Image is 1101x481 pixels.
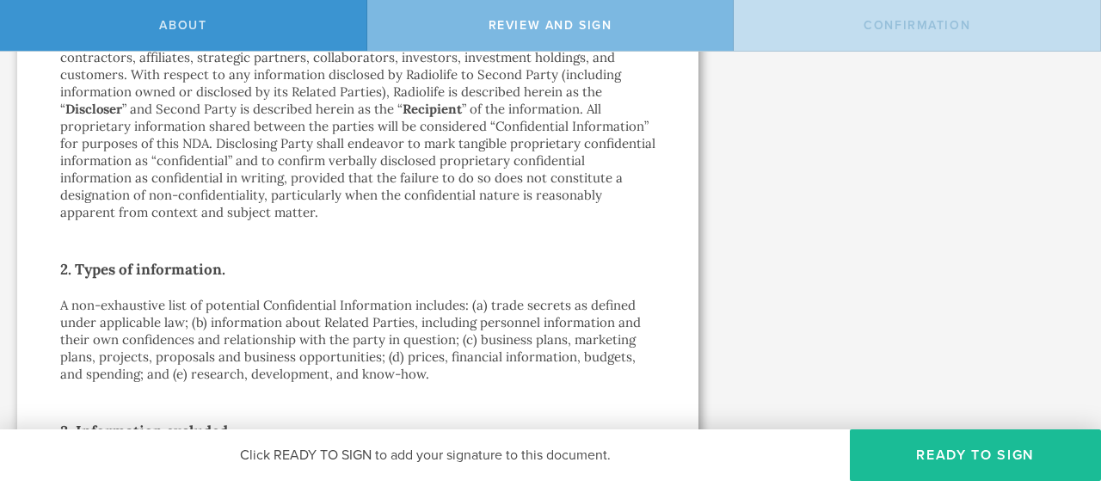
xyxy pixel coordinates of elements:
[60,297,655,383] p: A non-exhaustive list of potential Confidential Information includes: (a) trade secrets as define...
[489,18,612,33] span: Review and sign
[403,101,462,117] strong: Recipient
[850,429,1101,481] button: Ready to Sign
[159,18,206,33] span: About
[864,18,970,33] span: Confirmation
[60,256,655,283] h2: 2. Types of information.
[65,101,122,117] strong: Discloser
[60,417,655,445] h2: 3. Information excluded.
[60,32,655,221] p: “ ” to Radiolife include Radiolife’s respective suppliers, vendors, employees, agents, contractor...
